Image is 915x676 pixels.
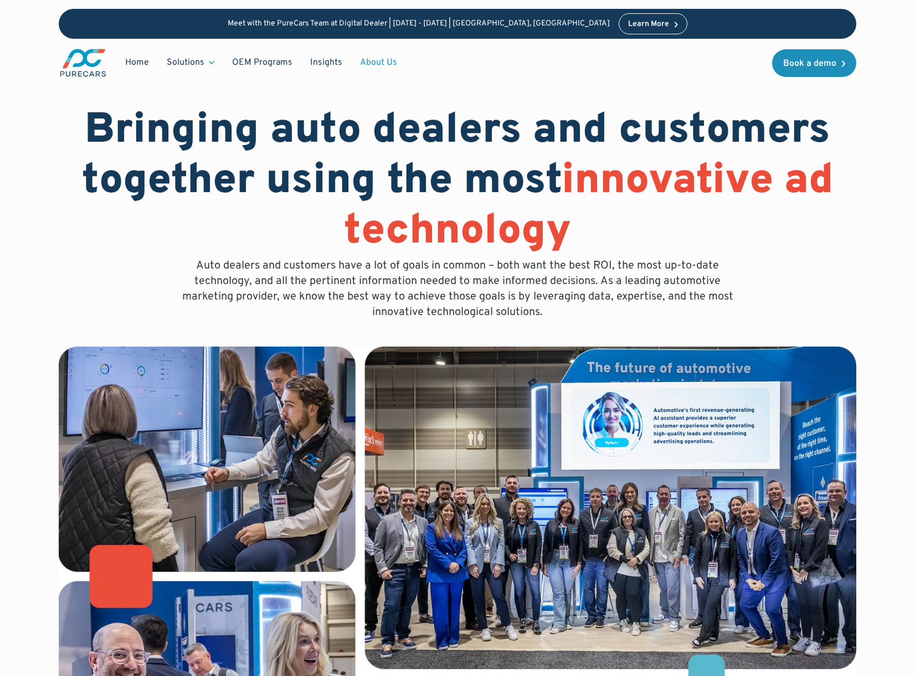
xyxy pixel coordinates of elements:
[301,52,351,73] a: Insights
[628,20,669,28] div: Learn More
[167,56,204,69] div: Solutions
[174,258,741,320] p: Auto dealers and customers have a lot of goals in common – both want the best ROI, the most up-to...
[59,48,107,78] img: purecars logo
[783,59,836,68] div: Book a demo
[228,19,610,29] p: Meet with the PureCars Team at Digital Dealer | [DATE] - [DATE] | [GEOGRAPHIC_DATA], [GEOGRAPHIC_...
[59,48,107,78] a: main
[158,52,223,73] div: Solutions
[619,13,687,34] a: Learn More
[344,155,834,259] span: innovative ad technology
[351,52,406,73] a: About Us
[59,106,856,258] h1: Bringing auto dealers and customers together using the most
[772,49,856,77] a: Book a demo
[116,52,158,73] a: Home
[223,52,301,73] a: OEM Programs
